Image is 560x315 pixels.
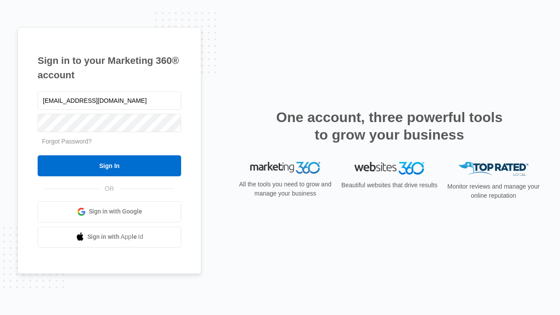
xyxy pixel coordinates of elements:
[340,181,438,190] p: Beautiful websites that drive results
[250,162,320,174] img: Marketing 360
[42,138,92,145] a: Forgot Password?
[354,162,424,175] img: Websites 360
[273,108,505,143] h2: One account, three powerful tools to grow your business
[38,53,181,82] h1: Sign in to your Marketing 360® account
[236,180,334,198] p: All the tools you need to grow and manage your business
[458,162,528,176] img: Top Rated Local
[38,155,181,176] input: Sign In
[38,91,181,110] input: Email
[99,184,120,193] span: OR
[87,232,143,241] span: Sign in with Apple Id
[444,182,542,200] p: Monitor reviews and manage your online reputation
[38,201,181,222] a: Sign in with Google
[38,227,181,248] a: Sign in with Apple Id
[89,207,142,216] span: Sign in with Google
